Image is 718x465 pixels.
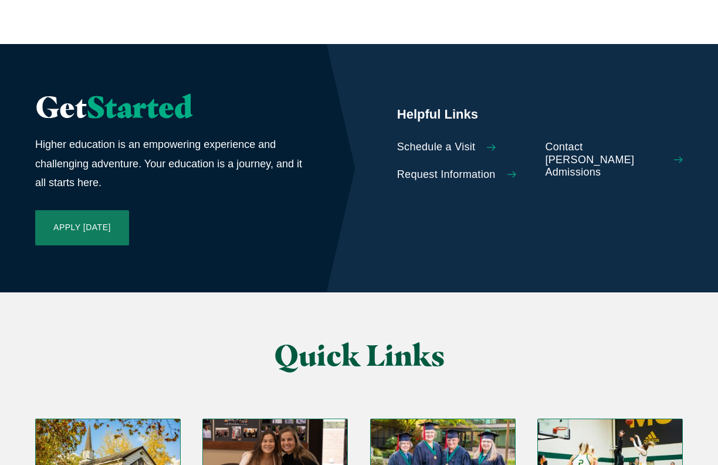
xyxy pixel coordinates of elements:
[35,135,303,192] p: Higher education is an empowering experience and challenging adventure. Your education is a journ...
[147,339,571,372] h2: Quick Links
[545,141,662,179] span: Contact [PERSON_NAME] Admissions
[397,106,683,123] h5: Helpful Links
[397,141,476,154] span: Schedule a Visit
[35,91,303,123] h2: Get
[545,141,683,179] a: Contact [PERSON_NAME] Admissions
[35,210,129,245] a: Apply [DATE]
[397,169,535,181] a: Request Information
[397,141,535,154] a: Schedule a Visit
[87,89,192,125] span: Started
[397,169,496,181] span: Request Information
